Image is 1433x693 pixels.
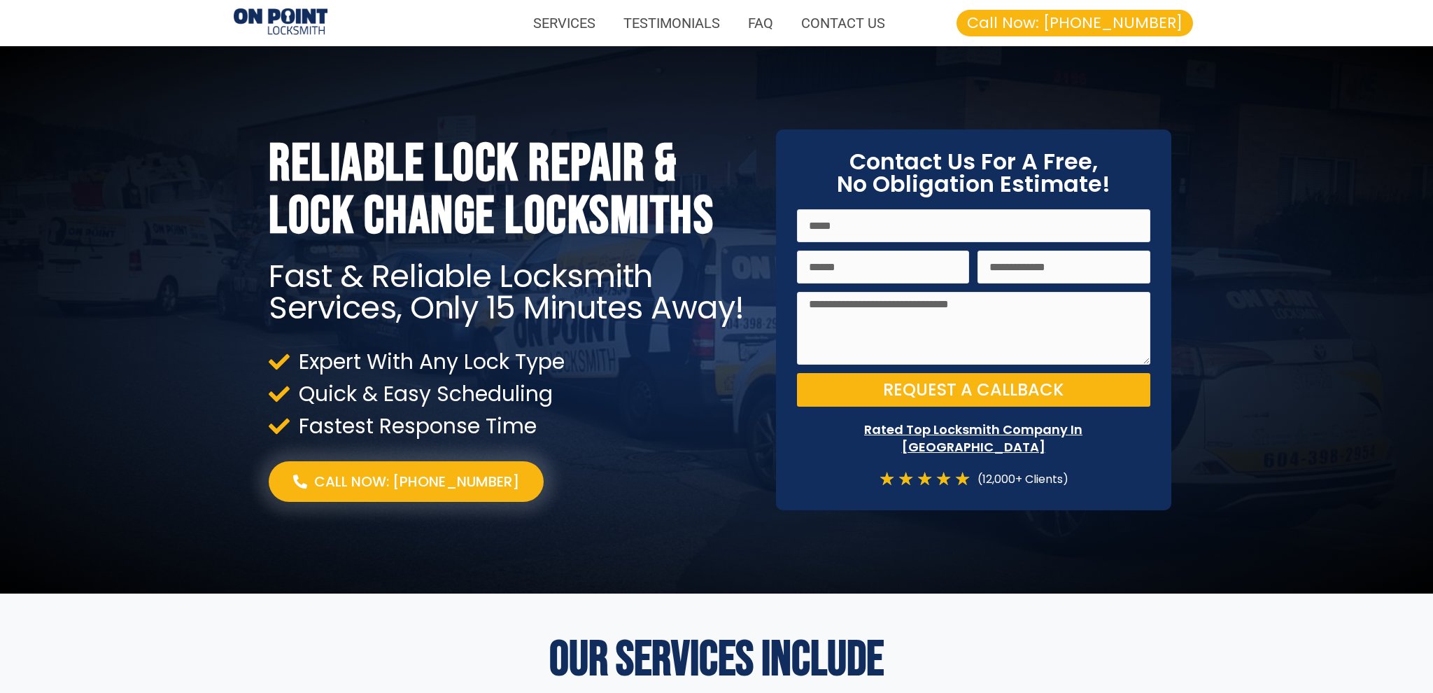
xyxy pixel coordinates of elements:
div: 5/5 [879,470,970,489]
div: (12,000+ Clients) [970,470,1068,489]
a: Call Now: [PHONE_NUMBER] [269,461,544,502]
span: Call Now: [PHONE_NUMBER] [967,15,1183,31]
h2: Contact Us For A Free, No Obligation Estimate! [797,150,1150,195]
span: Expert With Any Lock Type [295,352,565,371]
i: ★ [954,470,970,489]
form: On Point Locksmith Victoria Form [797,209,1150,415]
nav: Menu [341,7,899,39]
a: SERVICES [519,7,609,39]
i: ★ [898,470,914,489]
h1: Reliable Lock Repair & Lock Change Locksmiths [269,138,755,243]
a: TESTIMONIALS [609,7,734,39]
i: ★ [879,470,895,489]
span: Fastest Response Time [295,416,537,435]
img: Lock Repair Locksmiths 1 [234,8,327,37]
span: Call Now: [PHONE_NUMBER] [314,472,519,491]
i: ★ [936,470,952,489]
p: Rated Top Locksmith Company In [GEOGRAPHIC_DATA] [797,421,1150,456]
a: CONTACT US [787,7,899,39]
span: Request a Callback [883,381,1064,398]
button: Request a Callback [797,373,1150,407]
span: Quick & Easy Scheduling [295,384,553,403]
i: ★ [917,470,933,489]
a: FAQ [734,7,787,39]
h2: Fast & Reliable Locksmith Services, Only 15 Minutes Away! [269,260,755,323]
a: Call Now: [PHONE_NUMBER] [956,10,1193,36]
